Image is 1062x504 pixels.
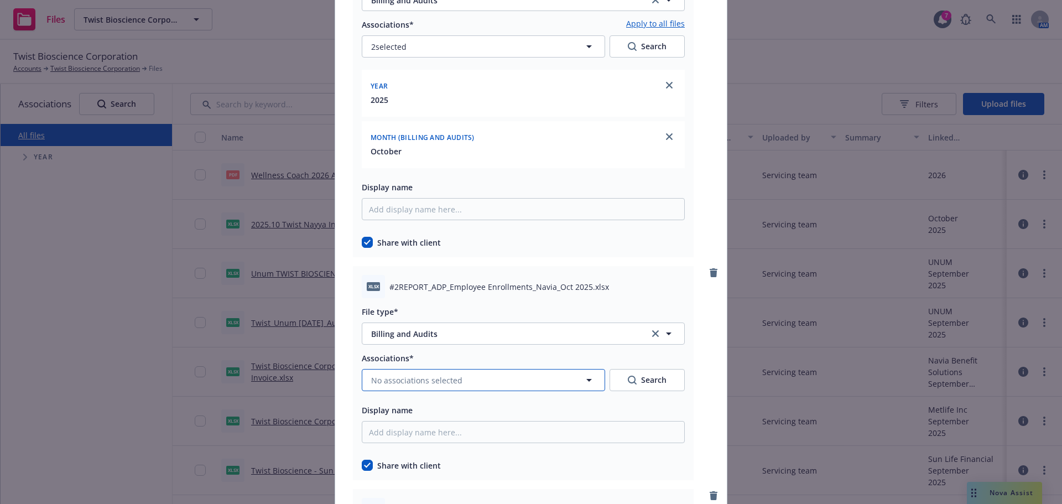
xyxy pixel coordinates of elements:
[362,19,414,30] span: Associations*
[371,94,388,106] button: 2025
[663,79,676,92] a: close
[707,489,720,502] a: remove
[362,421,685,443] input: Add display name here...
[371,375,462,386] span: No associations selected
[362,323,685,345] button: Billing and Auditsclear selection
[707,266,720,279] a: remove
[362,182,413,193] span: Display name
[367,282,380,290] span: xlsx
[628,370,667,391] div: Search
[610,369,685,391] button: SearchSearch
[371,146,402,157] button: October
[362,369,605,391] button: No associations selected
[389,281,609,293] span: #2REPORT_ADP_Employee Enrollments_Navia_Oct 2025.xlsx
[377,237,441,248] span: Share with client
[362,198,685,220] input: Add display name here...
[628,376,637,385] svg: Search
[371,328,633,340] span: Billing and Audits
[626,18,685,31] a: Apply to all files
[610,35,685,58] button: SearchSearch
[362,306,398,317] span: File type*
[628,36,667,57] div: Search
[362,353,414,363] span: Associations*
[371,41,407,53] span: 2 selected
[377,460,441,471] span: Share with client
[362,405,413,415] span: Display name
[371,81,388,91] span: Year
[663,130,676,143] a: close
[371,133,475,142] span: Month (Billing and Audits)
[649,327,662,340] a: clear selection
[362,35,605,58] button: 2selected
[628,42,637,51] svg: Search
